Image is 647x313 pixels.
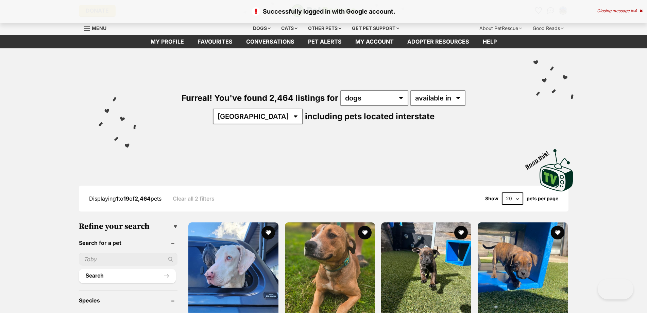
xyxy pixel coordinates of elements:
div: Good Reads [528,21,568,35]
p: Successfully logged in with Google account. [7,7,640,16]
strong: 1 [116,195,118,202]
button: favourite [358,226,371,239]
div: Get pet support [347,21,404,35]
header: Species [79,297,178,303]
button: favourite [454,226,468,239]
a: Pet alerts [301,35,348,48]
header: Search for a pet [79,240,178,246]
img: Jacques - Pug x English Staffordshire Bull Terrier Dog [381,222,471,313]
span: Show [485,196,498,201]
a: Menu [84,21,111,34]
button: Search [79,269,176,283]
img: Snowy - Great Dane Dog [188,222,278,313]
img: Duke - Mixed breed x Staffordshire Bull Terrier Dog [285,222,375,313]
strong: 2,464 [135,195,151,202]
div: About PetRescue [475,21,527,35]
a: Boop this! [540,143,574,193]
a: My account [348,35,401,48]
a: Clear all 2 filters [173,195,215,202]
iframe: Help Scout Beacon - Open [598,279,633,299]
div: Dogs [248,21,275,35]
strong: 19 [123,195,129,202]
div: Cats [276,21,302,35]
span: Boop this! [524,145,555,170]
span: Furreal! You've found 2,464 listings for [182,93,338,103]
span: Displaying to of pets [89,195,161,202]
h3: Refine your search [79,222,178,231]
a: conversations [239,35,301,48]
div: Closing message in [597,9,643,13]
span: Menu [92,25,106,31]
span: including pets located interstate [305,111,435,121]
a: Favourites [191,35,239,48]
a: Help [476,35,504,48]
img: PetRescue TV logo [540,149,574,191]
button: favourite [551,226,564,239]
span: 4 [634,8,637,13]
a: Adopter resources [401,35,476,48]
img: Vincenzo - Pug x English Staffordshire Bull Terrier Dog [478,222,568,313]
label: pets per page [527,196,558,201]
input: Toby [79,253,178,266]
button: favourite [261,226,275,239]
a: My profile [144,35,191,48]
div: Other pets [303,21,346,35]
